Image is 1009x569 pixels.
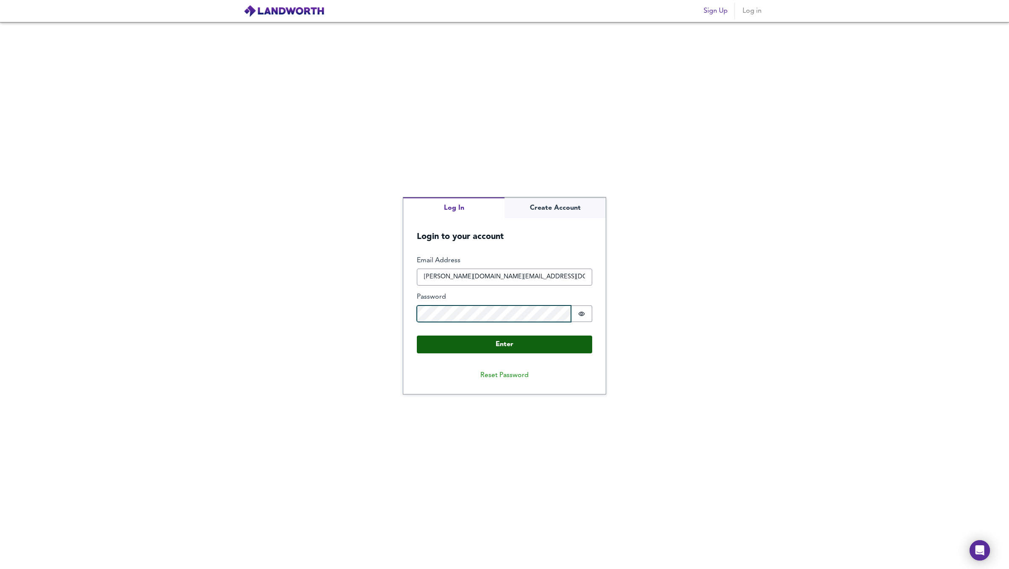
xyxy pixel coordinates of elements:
button: Create Account [504,197,606,218]
button: Show password [571,305,592,322]
div: Open Intercom Messenger [970,540,990,561]
button: Enter [417,336,592,353]
button: Sign Up [700,3,731,19]
label: Email Address [417,256,592,266]
button: Reset Password [474,367,535,384]
button: Log in [738,3,765,19]
span: Log in [742,5,762,17]
button: Log In [403,197,504,218]
img: logo [244,5,324,17]
span: Sign Up [704,5,728,17]
h5: Login to your account [403,218,606,242]
label: Password [417,292,592,302]
input: e.g. joe@bloggs.com [417,269,592,286]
